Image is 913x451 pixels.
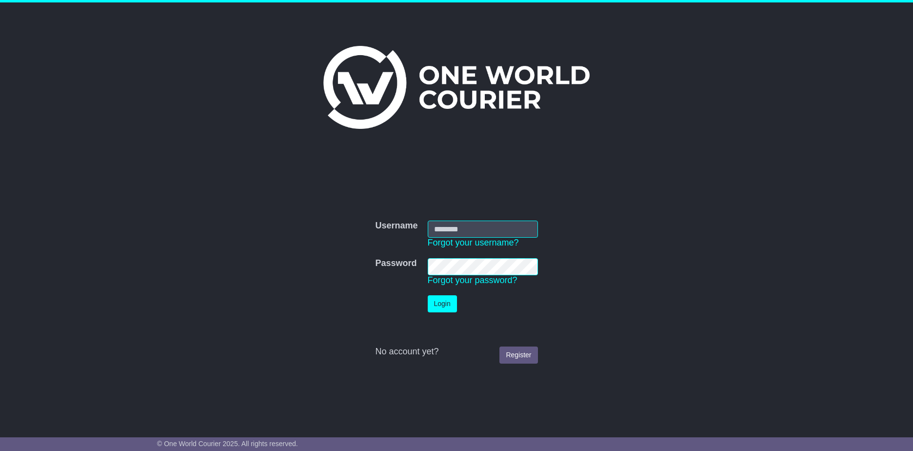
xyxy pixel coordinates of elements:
a: Register [499,347,537,364]
div: No account yet? [375,347,537,357]
label: Username [375,221,417,231]
button: Login [428,295,457,312]
label: Password [375,258,417,269]
a: Forgot your password? [428,275,517,285]
img: One World [323,46,590,129]
span: © One World Courier 2025. All rights reserved. [157,440,298,448]
a: Forgot your username? [428,238,519,247]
